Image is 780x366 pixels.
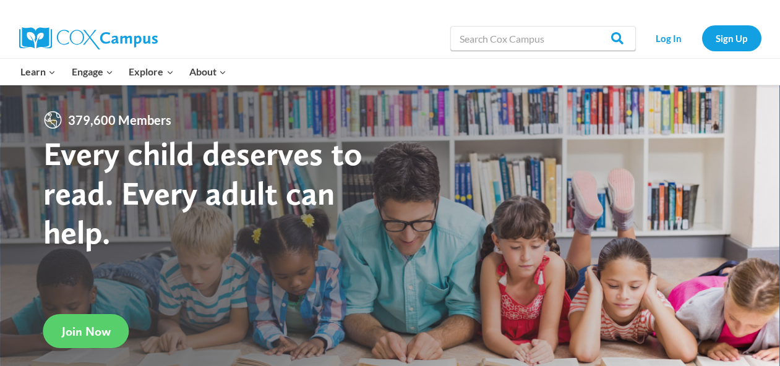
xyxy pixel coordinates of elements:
[129,64,173,80] span: Explore
[20,64,56,80] span: Learn
[642,25,761,51] nav: Secondary Navigation
[43,314,129,348] a: Join Now
[642,25,696,51] a: Log In
[72,64,113,80] span: Engage
[189,64,226,80] span: About
[43,134,362,252] strong: Every child deserves to read. Every adult can help.
[13,59,234,85] nav: Primary Navigation
[702,25,761,51] a: Sign Up
[62,324,111,339] span: Join Now
[19,27,158,49] img: Cox Campus
[450,26,636,51] input: Search Cox Campus
[63,110,176,130] span: 379,600 Members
